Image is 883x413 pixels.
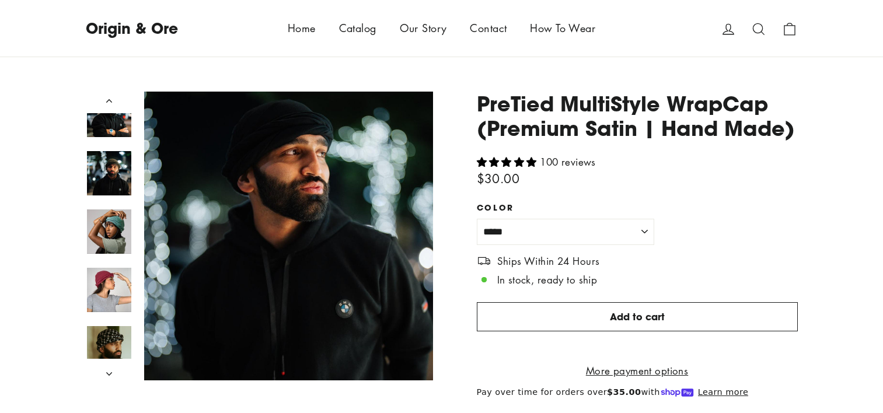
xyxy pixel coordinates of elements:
[203,12,681,45] div: Primary
[327,14,388,43] a: Catalog
[610,310,665,323] span: Add to cart
[87,209,131,254] img: PreTied MultiStyle WrapCap (Premium Satin | Hand Made)
[458,14,518,43] a: Contact
[477,155,540,169] span: 4.76 stars
[497,253,600,269] span: Ships Within 24 Hours
[87,151,131,195] img: PreTied MultiStyle WrapCap (Premium Satin | Hand Made)
[477,170,520,187] span: $30.00
[87,268,131,312] img: PreTied MultiStyle WrapCap (Premium Satin | Hand Made)
[497,272,598,288] span: In stock, ready to ship
[87,93,131,137] img: PreTied MultiStyle WrapCap (Premium Satin | Hand Made)
[518,14,607,43] a: How To Wear
[477,203,654,212] label: Color
[477,363,798,379] a: More payment options
[388,14,459,43] a: Our Story
[540,155,596,169] span: 100 reviews
[477,92,798,141] h1: PreTied MultiStyle WrapCap (Premium Satin | Hand Made)
[86,18,178,38] a: Origin & Ore
[276,14,327,43] a: Home
[87,326,131,370] img: PreTied MultiStyle WrapCap (Premium Satin | Hand Made)
[477,302,798,331] button: Add to cart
